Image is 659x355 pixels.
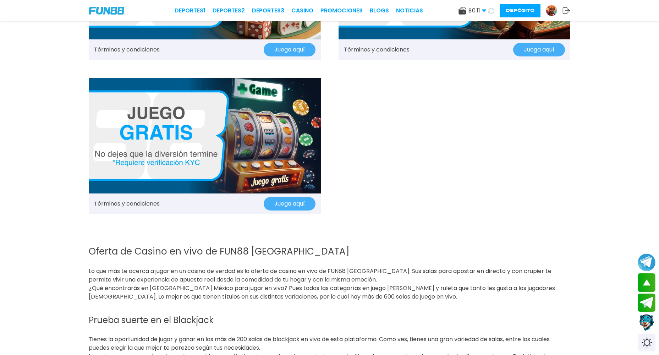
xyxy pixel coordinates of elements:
[213,6,245,15] a: Deportes2
[89,314,214,326] font: Prueba suerte en el Blackjack
[291,6,313,15] a: CASINO
[89,267,551,284] font: Lo que más te acerca a jugar en un casino de verdad es la oferta de casino en vivo de FUN88 [GEOG...
[638,313,655,332] button: Contact customer service
[264,197,315,211] button: Juega aquí
[344,45,410,54] a: Términos y condiciones
[546,5,557,16] img: Avatar
[94,200,160,208] a: Términos y condiciones
[500,4,540,17] button: Depósito
[89,7,124,15] img: Company Logo
[638,273,655,292] button: scroll up
[638,334,655,351] div: Switch theme
[320,6,363,15] a: Promociones
[638,294,655,312] button: Join telegram
[89,78,321,194] img: Promo Banner
[252,6,284,15] a: Deportes3
[94,45,160,54] a: Términos y condiciones
[89,245,350,258] font: Oferta de Casino en vivo de FUN88 [GEOGRAPHIC_DATA]
[513,43,565,56] button: Juega aquí
[638,253,655,272] button: Join telegram channel
[370,6,389,15] a: BLOGS
[89,284,555,301] font: ¿Qué encontrarás en [GEOGRAPHIC_DATA] México para jugar en vivo? Pues todas las categorías en jue...
[175,6,205,15] a: Deportes1
[468,6,486,15] span: $ 0.11
[546,5,562,16] a: Avatar
[89,335,550,352] font: Tienes la oportunidad de jugar y ganar en las más de 200 salas de blackjack en vivo de esta plata...
[396,6,423,15] a: NOTICIAS
[264,43,315,56] button: Juega aquí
